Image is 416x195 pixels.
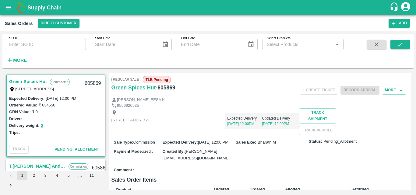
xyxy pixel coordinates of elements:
button: More [5,55,28,65]
nav: pagination navigation [5,171,107,190]
label: [STREET_ADDRESS] [15,87,54,91]
button: Open [333,40,341,48]
label: Select Products [267,36,291,41]
label: ₹ 0 [32,110,38,114]
label: Driver: [9,117,22,121]
p: [STREET_ADDRESS] [111,117,151,123]
div: account of current user [400,1,411,14]
b: Product [116,187,131,192]
button: Go to page 5 [64,171,73,180]
label: - [23,117,24,121]
a: Supply Chain [27,3,390,12]
span: Bharath M [258,140,276,145]
span: Please dispatch the trip before ending [340,87,379,92]
div: 605860 [88,161,112,175]
label: Created By : [163,149,185,154]
span: TLB Pending [143,76,171,83]
span: Regular Sale [111,76,140,83]
button: Go to next page [6,180,16,190]
span: Pending_Allotment [323,139,357,145]
p: [DATE] 12:00PM [227,121,262,127]
button: 0 [41,122,43,129]
div: customer-support [390,2,400,13]
label: Delivery weight: [9,123,40,128]
strong: More [13,58,27,63]
p: [DATE] 12:00PM [262,121,297,127]
button: Choose date [245,39,257,50]
a: Green Spices Hut [9,78,47,85]
h6: Sales Order Items [111,176,409,184]
label: Status: [309,139,322,145]
div: … [75,173,85,179]
label: Ordered Value: [9,103,37,107]
div: Sales Orders [5,19,33,27]
label: Expected Delivery : [9,96,44,101]
button: Go to page 11 [87,171,97,180]
label: Expected Delivery : [163,140,198,145]
button: Go to page 2 [29,171,39,180]
button: More [382,86,406,95]
label: Start Date [95,36,110,41]
label: End Date [181,36,195,41]
label: Comment : [114,167,135,173]
label: Sale Type : [114,140,133,145]
p: Expected Delivery [227,116,262,121]
label: ₹ 634550 [38,103,55,107]
input: Select Products [264,40,332,48]
button: open drawer [1,1,15,15]
button: Track Shipment [299,108,336,124]
button: Go to page 3 [41,171,50,180]
p: Commission [50,79,70,85]
a: T.[PERSON_NAME] And Sons [9,162,65,170]
img: logo [15,2,27,14]
input: Start Date [91,39,157,50]
h6: - 605869 [156,83,175,92]
span: [PERSON_NAME][EMAIL_ADDRESS][DOMAIN_NAME] [163,149,230,160]
p: [PERSON_NAME] EESA K [117,97,165,103]
label: Payment Mode : [114,149,143,154]
b: Supply Chain [27,5,62,11]
button: Go to page 4 [52,171,62,180]
label: Trips: [9,130,20,135]
button: Choose date [160,39,171,50]
label: [DATE] 12:00 PM [46,96,76,101]
input: Enter SO ID [5,39,86,50]
p: Commission [69,163,88,170]
label: Sales Exec : [236,140,258,145]
span: Commission [133,140,155,145]
div: 605869 [81,76,104,91]
input: End Date [177,39,243,50]
button: Add [389,19,410,28]
label: SO ID [9,36,18,41]
button: Select DC [38,19,79,28]
p: 9566920535 [117,103,139,109]
span: Pending_Allotment [55,147,99,151]
a: Green Spices Hut [111,83,156,92]
span: [DATE] 12:00 PM [198,140,228,145]
label: GRN Value: [9,110,31,114]
button: page 1 [17,171,27,180]
span: credit [143,149,153,154]
p: Updated Delivery [262,116,297,121]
